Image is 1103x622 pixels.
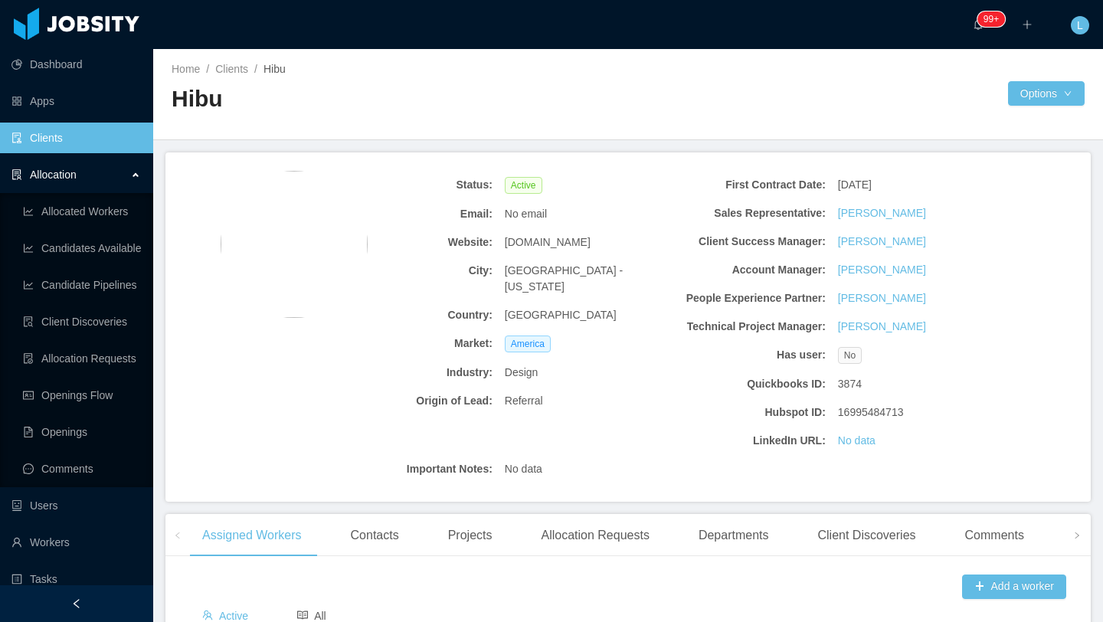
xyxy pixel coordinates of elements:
[11,527,141,558] a: icon: userWorkers
[505,234,591,250] span: [DOMAIN_NAME]
[11,86,141,116] a: icon: appstoreApps
[11,490,141,521] a: icon: robotUsers
[23,196,141,227] a: icon: line-chartAllocated Workers
[23,343,141,374] a: icon: file-doneAllocation Requests
[23,306,141,337] a: icon: file-searchClient Discoveries
[838,433,876,449] a: No data
[206,63,209,75] span: /
[505,336,551,352] span: America
[838,404,904,421] span: 16995484713
[338,393,493,409] b: Origin of Lead:
[1008,81,1085,106] button: Optionsicon: down
[172,83,628,115] h2: Hibu
[215,63,248,75] a: Clients
[190,514,314,557] div: Assigned Workers
[832,171,999,199] div: [DATE]
[505,177,542,194] span: Active
[529,514,661,557] div: Allocation Requests
[838,205,926,221] a: [PERSON_NAME]
[1077,16,1083,34] span: L
[838,376,862,392] span: 3874
[671,290,826,306] b: People Experience Partner:
[23,380,141,411] a: icon: idcardOpenings Flow
[671,347,826,363] b: Has user:
[202,610,248,622] span: Active
[338,206,493,222] b: Email:
[202,610,213,620] i: icon: team
[338,263,493,279] b: City:
[973,19,984,30] i: icon: bell
[436,514,505,557] div: Projects
[338,336,493,352] b: Market:
[1022,19,1033,30] i: icon: plus
[962,575,1066,599] button: icon: plusAdd a worker
[338,307,493,323] b: Country:
[1073,532,1081,539] i: icon: right
[338,234,493,250] b: Website:
[671,433,826,449] b: LinkedIn URL:
[838,262,926,278] a: [PERSON_NAME]
[11,49,141,80] a: icon: pie-chartDashboard
[505,461,542,477] span: No data
[221,171,368,318] img: c16210f0-5413-11ee-a0b1-cb22c7a0bcd7_651347b2709cd-400w.png
[11,123,141,153] a: icon: auditClients
[671,205,826,221] b: Sales Representative:
[671,404,826,421] b: Hubspot ID:
[671,177,826,193] b: First Contract Date:
[172,63,200,75] a: Home
[339,514,411,557] div: Contacts
[686,514,781,557] div: Departments
[953,514,1036,557] div: Comments
[505,393,543,409] span: Referral
[505,365,538,381] span: Design
[23,233,141,264] a: icon: line-chartCandidates Available
[505,263,660,295] span: [GEOGRAPHIC_DATA] - [US_STATE]
[297,610,326,622] span: All
[505,307,617,323] span: [GEOGRAPHIC_DATA]
[11,169,22,180] i: icon: solution
[297,610,308,620] i: icon: read
[838,234,926,250] a: [PERSON_NAME]
[23,453,141,484] a: icon: messageComments
[338,365,493,381] b: Industry:
[805,514,928,557] div: Client Discoveries
[254,63,257,75] span: /
[23,417,141,447] a: icon: file-textOpenings
[671,319,826,335] b: Technical Project Manager:
[838,290,926,306] a: [PERSON_NAME]
[838,319,926,335] a: [PERSON_NAME]
[977,11,1005,27] sup: 120
[23,270,141,300] a: icon: line-chartCandidate Pipelines
[174,532,182,539] i: icon: left
[338,177,493,193] b: Status:
[11,564,141,594] a: icon: profileTasks
[671,262,826,278] b: Account Manager:
[30,169,77,181] span: Allocation
[838,347,862,364] span: No
[671,376,826,392] b: Quickbooks ID:
[338,461,493,477] b: Important Notes:
[263,63,286,75] span: Hibu
[505,206,547,222] span: No email
[671,234,826,250] b: Client Success Manager:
